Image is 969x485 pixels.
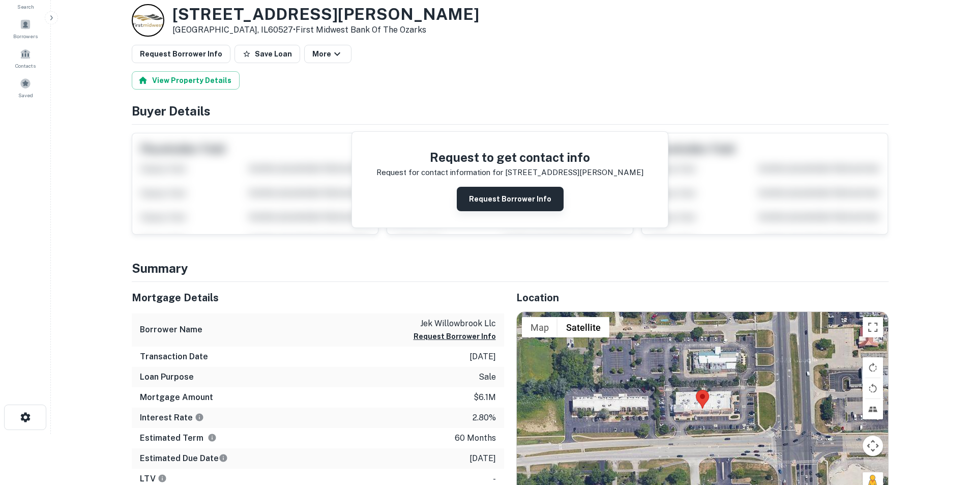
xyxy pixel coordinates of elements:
[863,357,883,378] button: Rotate map clockwise
[13,32,38,40] span: Borrowers
[140,432,217,444] h6: Estimated Term
[140,371,194,383] h6: Loan Purpose
[219,453,228,463] svg: Estimate is based on a standard schedule for this type of loan.
[18,91,33,99] span: Saved
[455,432,496,444] p: 60 months
[304,45,351,63] button: More
[376,148,643,166] h4: Request to get contact info
[208,433,217,442] svg: Term is based on a standard schedule for this type of loan.
[172,24,479,36] p: [GEOGRAPHIC_DATA], IL60527 •
[132,102,889,120] h4: Buyer Details
[140,391,213,404] h6: Mortgage Amount
[863,436,883,456] button: Map camera controls
[140,412,204,424] h6: Interest Rate
[522,317,557,337] button: Show street map
[132,45,230,63] button: Request Borrower Info
[234,45,300,63] button: Save Loan
[158,474,167,483] svg: LTVs displayed on the website are for informational purposes only and may be reported incorrectly...
[457,187,564,211] button: Request Borrower Info
[493,473,496,485] p: -
[516,290,889,305] h5: Location
[15,62,36,70] span: Contacts
[918,404,969,452] iframe: Chat Widget
[863,378,883,398] button: Rotate map counterclockwise
[132,290,504,305] h5: Mortgage Details
[172,5,479,24] h3: [STREET_ADDRESS][PERSON_NAME]
[376,166,503,179] p: Request for contact information for
[474,391,496,404] p: $6.1m
[863,399,883,419] button: Tilt map
[479,371,496,383] p: sale
[3,44,48,72] a: Contacts
[140,324,202,336] h6: Borrower Name
[863,317,883,337] button: Toggle fullscreen view
[3,74,48,101] a: Saved
[195,413,204,422] svg: The interest rates displayed on the website are for informational purposes only and may be report...
[414,318,496,330] p: jek willowbrook llc
[140,473,167,485] h6: LTV
[132,71,240,90] button: View Property Details
[469,452,496,465] p: [DATE]
[3,15,48,42] a: Borrowers
[414,330,496,343] button: Request Borrower Info
[140,351,208,363] h6: Transaction Date
[132,259,889,277] h4: Summary
[296,25,426,35] a: First Midwest Bank Of The Ozarks
[17,3,34,11] span: Search
[505,166,643,179] p: [STREET_ADDRESS][PERSON_NAME]
[469,351,496,363] p: [DATE]
[140,452,228,465] h6: Estimated Due Date
[473,412,496,424] p: 2.80%
[557,317,609,337] button: Show satellite imagery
